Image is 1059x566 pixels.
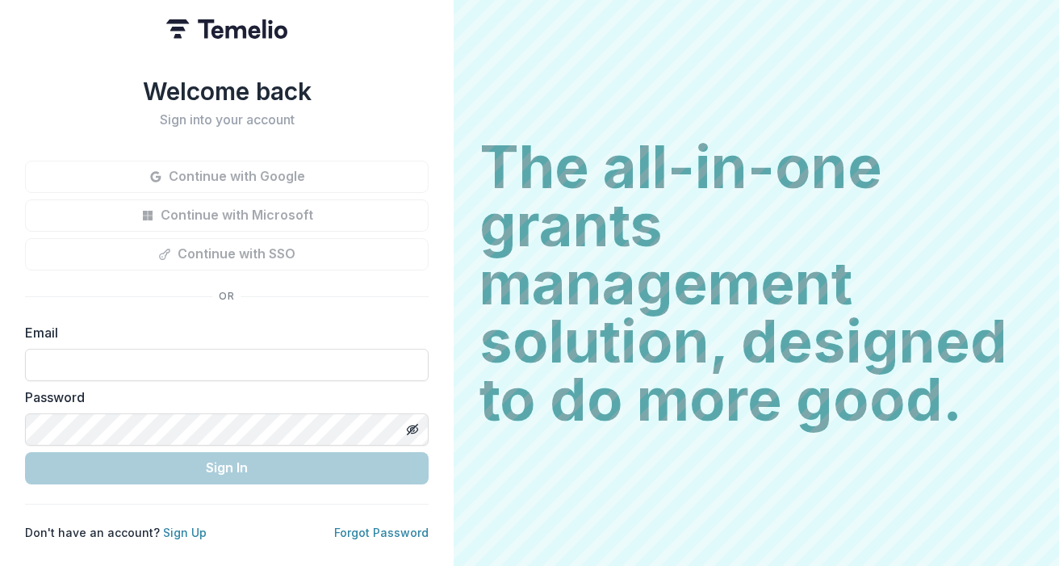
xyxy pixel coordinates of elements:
[25,238,429,270] button: Continue with SSO
[25,452,429,484] button: Sign In
[25,112,429,128] h2: Sign into your account
[166,19,287,39] img: Temelio
[25,323,419,342] label: Email
[25,77,429,106] h1: Welcome back
[334,526,429,539] a: Forgot Password
[163,526,207,539] a: Sign Up
[25,161,429,193] button: Continue with Google
[25,388,419,407] label: Password
[25,199,429,232] button: Continue with Microsoft
[400,417,425,442] button: Toggle password visibility
[25,524,207,541] p: Don't have an account?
